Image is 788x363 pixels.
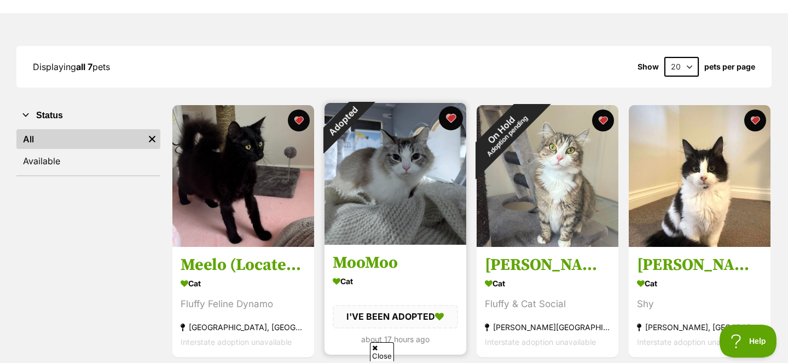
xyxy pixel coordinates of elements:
div: Cat [333,274,458,290]
img: Dianna [477,105,618,247]
div: about 17 hours ago [333,332,458,347]
a: All [16,129,144,149]
a: [PERSON_NAME] Cat Shy [PERSON_NAME], [GEOGRAPHIC_DATA] Interstate adoption unavailable favourite [629,247,770,358]
div: Status [16,127,160,175]
span: Show [638,62,659,71]
strong: all 7 [76,61,92,72]
span: Adoption pending [485,114,529,158]
label: pets per page [704,62,755,71]
a: Available [16,151,160,171]
div: Cat [485,276,610,292]
div: Cat [181,276,306,292]
div: Fluffy Feline Dynamo [181,297,306,312]
a: MooMoo Cat I'VE BEEN ADOPTED about 17 hours ago favourite [325,245,466,355]
span: Close [370,342,394,361]
a: On HoldAdoption pending [477,238,618,249]
button: favourite [288,110,310,131]
img: MooMoo [325,103,466,245]
div: I'VE BEEN ADOPTED [333,306,458,329]
button: favourite [439,106,463,130]
div: Adopted [310,89,375,154]
div: Fluffy & Cat Social [485,297,610,312]
button: Status [16,108,160,123]
span: Interstate adoption unavailable [181,338,292,347]
iframe: Help Scout Beacon - Open [720,325,777,358]
div: [GEOGRAPHIC_DATA], [GEOGRAPHIC_DATA] [181,320,306,335]
a: Adopted [325,236,466,247]
h3: MooMoo [333,253,458,274]
span: Interstate adoption unavailable [637,338,748,347]
button: favourite [592,110,614,131]
a: [PERSON_NAME] Cat Fluffy & Cat Social [PERSON_NAME][GEOGRAPHIC_DATA] Interstate adoption unavaila... [477,247,618,358]
div: Shy [637,297,762,312]
img: Meelo (Located in Cheltenham) [172,105,314,247]
a: Remove filter [144,129,160,149]
div: [PERSON_NAME][GEOGRAPHIC_DATA] [485,320,610,335]
div: [PERSON_NAME], [GEOGRAPHIC_DATA] [637,320,762,335]
button: favourite [744,110,766,131]
img: Maggie [629,105,770,247]
h3: [PERSON_NAME] [637,255,762,276]
div: Cat [637,276,762,292]
h3: [PERSON_NAME] [485,255,610,276]
div: On Hold [456,84,552,180]
a: Meelo (Located in [GEOGRAPHIC_DATA]) Cat Fluffy Feline Dynamo [GEOGRAPHIC_DATA], [GEOGRAPHIC_DATA... [172,247,314,358]
span: Displaying pets [33,61,110,72]
h3: Meelo (Located in [GEOGRAPHIC_DATA]) [181,255,306,276]
span: Interstate adoption unavailable [485,338,596,347]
